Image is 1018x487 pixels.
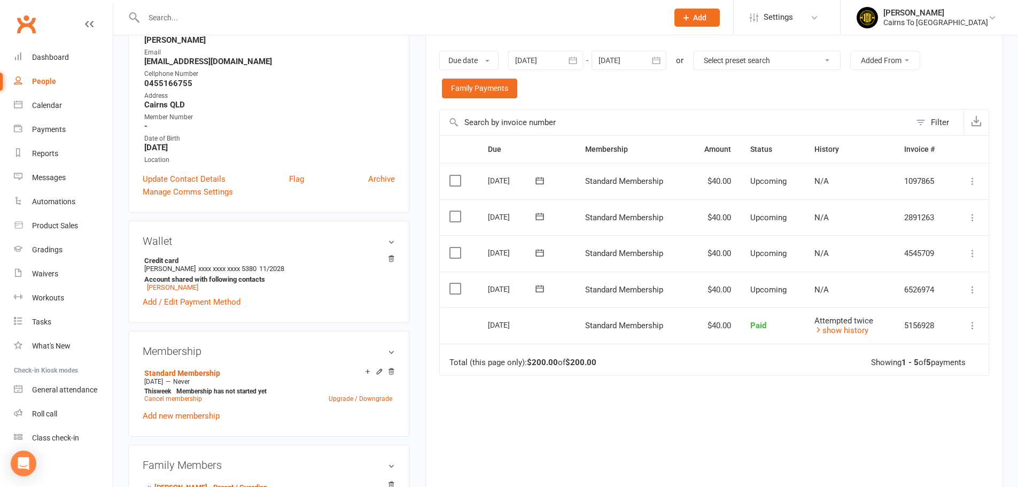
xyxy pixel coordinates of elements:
[585,176,663,186] span: Standard Membership
[585,213,663,222] span: Standard Membership
[259,265,284,273] span: 11/2028
[32,269,58,278] div: Waivers
[144,388,157,395] span: This
[32,101,62,110] div: Calendar
[676,54,683,67] div: or
[144,395,202,403] a: Cancel membership
[895,235,952,272] td: 4545709
[144,143,395,152] strong: [DATE]
[144,91,395,101] div: Address
[144,121,395,131] strong: -
[14,262,113,286] a: Waivers
[144,69,395,79] div: Cellphone Number
[144,57,395,66] strong: [EMAIL_ADDRESS][DOMAIN_NAME]
[14,118,113,142] a: Payments
[144,100,395,110] strong: Cairns QLD
[741,136,805,163] th: Status
[442,79,517,98] a: Family Payments
[576,136,688,163] th: Membership
[143,173,226,185] a: Update Contact Details
[14,190,113,214] a: Automations
[688,235,741,272] td: $40.00
[32,125,66,134] div: Payments
[14,45,113,69] a: Dashboard
[144,369,220,377] a: Standard Membership
[750,213,787,222] span: Upcoming
[814,316,873,326] span: Attempted twice
[13,11,40,37] a: Clubworx
[14,426,113,450] a: Class kiosk mode
[289,173,304,185] a: Flag
[674,9,720,27] button: Add
[814,176,829,186] span: N/A
[764,5,793,29] span: Settings
[143,296,240,308] a: Add / Edit Payment Method
[814,326,868,335] a: show history
[32,318,51,326] div: Tasks
[926,358,931,367] strong: 5
[895,272,952,308] td: 6526974
[478,136,576,163] th: Due
[750,249,787,258] span: Upcoming
[895,136,952,163] th: Invoice #
[850,51,920,70] button: Added From
[143,459,395,471] h3: Family Members
[750,285,787,295] span: Upcoming
[14,402,113,426] a: Roll call
[14,94,113,118] a: Calendar
[144,79,395,88] strong: 0455166755
[688,272,741,308] td: $40.00
[14,142,113,166] a: Reports
[32,197,75,206] div: Automations
[142,388,174,395] div: week
[14,238,113,262] a: Gradings
[144,134,395,144] div: Date of Birth
[814,249,829,258] span: N/A
[488,208,537,225] div: [DATE]
[142,377,395,386] div: —
[688,199,741,236] td: $40.00
[488,172,537,189] div: [DATE]
[565,358,596,367] strong: $200.00
[32,342,71,350] div: What's New
[814,213,829,222] span: N/A
[902,358,919,367] strong: 1 - 5
[32,293,64,302] div: Workouts
[14,69,113,94] a: People
[143,411,220,421] a: Add new membership
[32,149,58,158] div: Reports
[141,10,660,25] input: Search...
[750,321,766,330] span: Paid
[439,51,499,70] button: Due date
[32,385,97,394] div: General attendance
[144,257,390,265] strong: Credit card
[750,176,787,186] span: Upcoming
[585,249,663,258] span: Standard Membership
[911,110,963,135] button: Filter
[585,285,663,295] span: Standard Membership
[143,235,395,247] h3: Wallet
[585,321,663,330] span: Standard Membership
[488,244,537,261] div: [DATE]
[144,378,163,385] span: [DATE]
[147,283,198,291] a: [PERSON_NAME]
[144,112,395,122] div: Member Number
[32,434,79,442] div: Class check-in
[688,163,741,199] td: $40.00
[143,345,395,357] h3: Membership
[895,163,952,199] td: 1097865
[857,7,878,28] img: thumb_image1727132034.png
[488,316,537,333] div: [DATE]
[688,307,741,344] td: $40.00
[814,285,829,295] span: N/A
[32,173,66,182] div: Messages
[440,110,911,135] input: Search by invoice number
[14,214,113,238] a: Product Sales
[11,451,36,476] div: Open Intercom Messenger
[883,8,988,18] div: [PERSON_NAME]
[14,378,113,402] a: General attendance kiosk mode
[32,245,63,254] div: Gradings
[173,378,190,385] span: Never
[329,395,392,403] a: Upgrade / Downgrade
[883,18,988,27] div: Cairns To [GEOGRAPHIC_DATA]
